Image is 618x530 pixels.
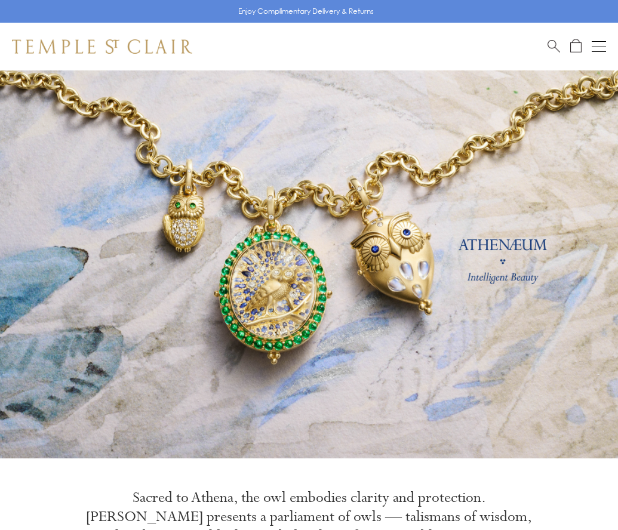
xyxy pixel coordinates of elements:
button: Open navigation [592,39,606,54]
img: Temple St. Clair [12,39,192,54]
a: Open Shopping Bag [570,39,582,54]
p: Enjoy Complimentary Delivery & Returns [238,5,374,17]
a: Search [548,39,560,54]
